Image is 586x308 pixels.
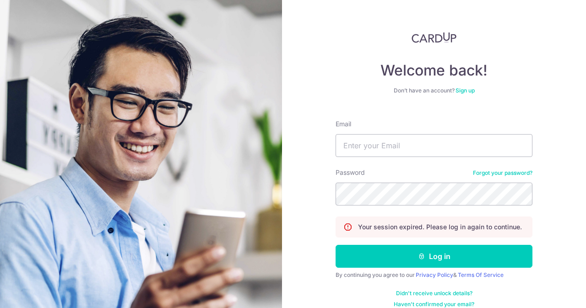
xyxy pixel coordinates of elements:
label: Password [336,168,365,177]
button: Log in [336,245,532,268]
h4: Welcome back! [336,61,532,80]
a: Forgot your password? [473,169,532,177]
input: Enter your Email [336,134,532,157]
a: Sign up [456,87,475,94]
img: CardUp Logo [412,32,456,43]
p: Your session expired. Please log in again to continue. [358,222,522,232]
a: Didn't receive unlock details? [396,290,472,297]
div: By continuing you agree to our & [336,271,532,279]
a: Privacy Policy [416,271,453,278]
a: Haven't confirmed your email? [394,301,474,308]
div: Don’t have an account? [336,87,532,94]
a: Terms Of Service [458,271,504,278]
label: Email [336,119,351,129]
